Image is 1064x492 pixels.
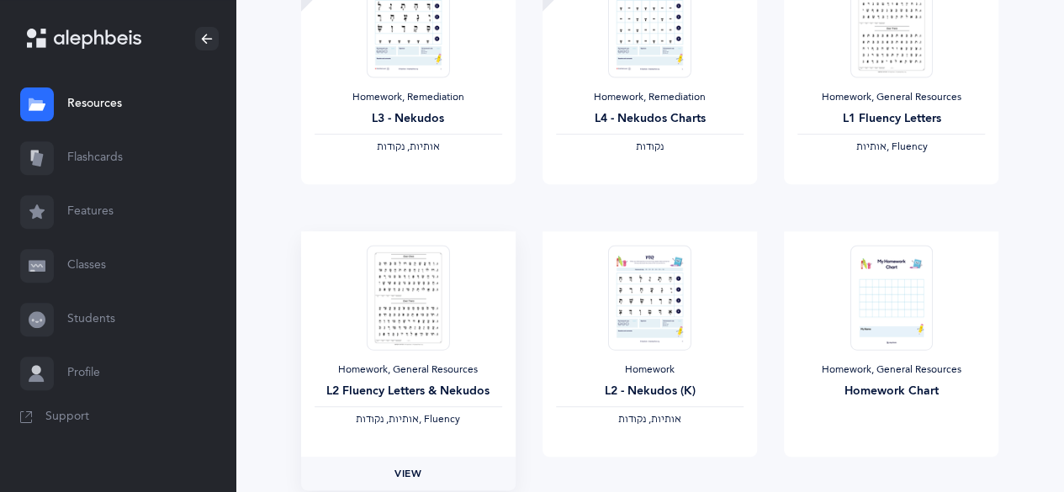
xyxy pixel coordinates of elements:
div: L4 - Nekudos Charts [556,110,744,128]
span: View [394,466,421,481]
div: L1 Fluency Letters [797,110,985,128]
div: , Fluency [315,413,502,426]
div: Homework, General Resources [315,363,502,377]
a: View [301,457,516,490]
div: , Fluency [797,140,985,154]
span: ‫נקודות‬ [636,140,664,152]
span: ‫אותיות, נקודות‬ [377,140,440,152]
div: Homework [556,363,744,377]
span: Support [45,409,89,426]
span: ‫אותיות, נקודות‬ [618,413,681,425]
img: My_Homework_Chart_1_thumbnail_1716209946.png [850,245,933,350]
div: Homework, Remediation [315,91,502,104]
div: Homework Chart [797,383,985,400]
span: ‫אותיות, נקודות‬ [356,413,419,425]
div: Homework, Remediation [556,91,744,104]
img: FluencyProgram-SpeedReading-L2_thumbnail_1736302935.png [367,245,449,350]
div: L2 Fluency Letters & Nekudos [315,383,502,400]
img: Homework_L2_Nekudos_R_EN_K_thumbnail_1731217028.png [608,245,691,350]
div: Homework, General Resources [797,363,985,377]
span: ‫אותיות‬ [855,140,886,152]
div: L2 - Nekudos (K) [556,383,744,400]
div: Homework, General Resources [797,91,985,104]
div: L3 - Nekudos [315,110,502,128]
